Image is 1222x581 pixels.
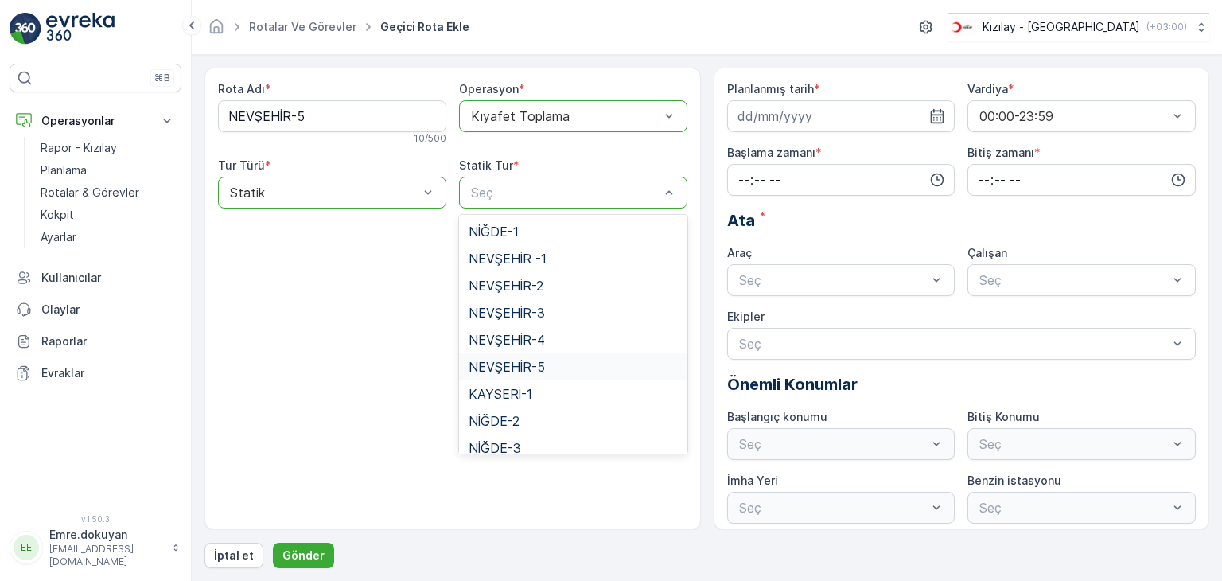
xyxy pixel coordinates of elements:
div: EE [14,535,39,560]
span: Geçici Rota Ekle [377,19,473,35]
label: Çalışan [967,246,1007,259]
p: Operasyonlar [41,113,150,129]
img: logo [10,13,41,45]
span: NEVŞEHİR -1 [469,252,547,266]
button: Operasyonlar [10,105,181,137]
span: Ata [727,209,755,232]
a: Kullanıcılar [10,262,181,294]
a: Evraklar [10,357,181,389]
p: Planlama [41,162,87,178]
label: Operasyon [459,82,519,96]
p: Önemli Konumlar [727,372,1197,396]
label: Tur Türü [218,158,265,172]
button: EEEmre.dokuyan[EMAIL_ADDRESS][DOMAIN_NAME] [10,527,181,568]
span: NEVŞEHİR-3 [469,306,545,320]
p: ⌘B [154,72,170,84]
input: dd/mm/yyyy [727,100,955,132]
p: Kızılay - [GEOGRAPHIC_DATA] [983,19,1140,35]
a: Rotalar & Görevler [34,181,181,204]
label: Başlangıç konumu [727,410,827,423]
a: Raporlar [10,326,181,357]
a: Rapor - Kızılay [34,137,181,159]
label: Planlanmış tarih [727,82,814,96]
p: [EMAIL_ADDRESS][DOMAIN_NAME] [49,543,164,568]
span: NEVŞEHİR-2 [469,279,543,293]
label: Ekipler [727,310,765,323]
label: Benzin istasyonu [967,474,1061,487]
p: Kullanıcılar [41,270,175,286]
label: Başlama zamanı [727,146,815,159]
span: KAYSERİ-1 [469,387,532,401]
img: logo_light-DOdMpM7g.png [46,13,115,45]
span: NİĞDE-3 [469,441,521,455]
p: Emre.dokuyan [49,527,164,543]
label: Bitiş Konumu [967,410,1040,423]
span: v 1.50.3 [10,514,181,524]
button: Gönder [273,543,334,568]
p: Olaylar [41,302,175,318]
p: Ayarlar [41,229,76,245]
p: Seç [979,271,1168,290]
p: 10 / 500 [414,132,446,145]
p: ( +03:00 ) [1146,21,1187,33]
p: Rapor - Kızılay [41,140,117,156]
label: Araç [727,246,752,259]
a: Planlama [34,159,181,181]
p: Kokpit [41,207,74,223]
p: Raporlar [41,333,175,349]
p: Seç [739,334,1169,353]
a: Rotalar ve Görevler [249,20,356,33]
label: İmha Yeri [727,474,778,487]
p: Seç [471,183,660,202]
p: Rotalar & Görevler [41,185,139,201]
span: NİĞDE-1 [469,224,519,239]
label: Vardiya [967,82,1008,96]
label: Statik Tur [459,158,513,172]
button: İptal et [204,543,263,568]
a: Olaylar [10,294,181,326]
img: k%C4%B1z%C4%B1lay_D5CCths_t1JZB0k.png [948,18,976,36]
span: NEVŞEHİR-5 [469,360,545,374]
label: Rota Adı [218,82,265,96]
p: Evraklar [41,365,175,381]
a: Ana Sayfa [208,24,225,37]
span: NEVŞEHİR-4 [469,333,545,347]
button: Kızılay - [GEOGRAPHIC_DATA](+03:00) [948,13,1209,41]
a: Ayarlar [34,226,181,248]
label: Bitiş zamanı [967,146,1034,159]
p: Seç [739,271,928,290]
a: Kokpit [34,204,181,226]
p: Gönder [282,548,325,563]
span: NİĞDE-2 [469,414,520,428]
p: İptal et [214,548,254,563]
